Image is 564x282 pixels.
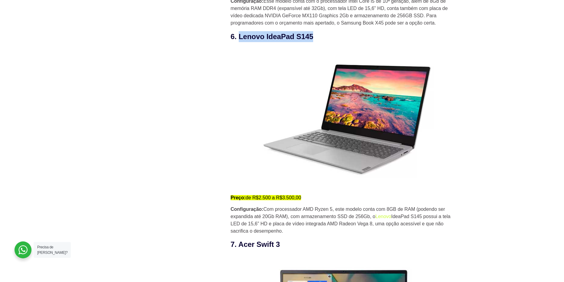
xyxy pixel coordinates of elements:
[37,245,67,255] span: Precisa de [PERSON_NAME]?
[231,239,461,250] h3: 7. Acer Swift 3
[375,214,391,219] a: Lenovo
[231,195,246,200] strong: Preço:
[455,204,564,282] div: Widget de chat
[231,31,461,42] h3: 6. Lenovo IdeaPad S145
[455,204,564,282] iframe: Chat Widget
[231,207,263,212] strong: Configuração:
[231,195,301,200] mark: de R$2.500 a R$3.500,00
[231,206,461,235] p: Com processador AMD Ryzen 5, este modelo conta com 8GB de RAM (podendo ser expandida até 20Gb RAM...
